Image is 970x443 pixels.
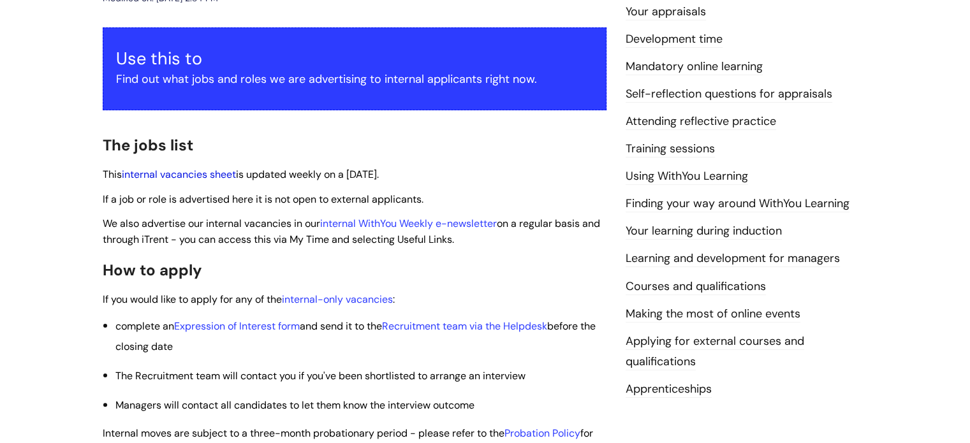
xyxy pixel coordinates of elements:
a: Your learning during induction [626,223,782,240]
span: Managers will contact all candidates to let them know the interview outcome [115,398,474,412]
span: We also advertise our internal vacancies in our on a regular basis and through iTrent - you can a... [103,217,600,246]
a: Finding your way around WithYou Learning [626,196,849,212]
a: Learning and development for managers [626,251,840,267]
span: This is updated weekly on a [DATE]. [103,168,379,181]
a: Making the most of online events [626,306,800,323]
a: internal-only vacancies [282,293,393,306]
a: Recruitment team via the Helpdesk [382,319,547,333]
span: and send it to the before the c [115,319,596,353]
a: Self-reflection questions for appraisals [626,86,832,103]
h3: Use this to [116,48,593,69]
a: Expression of Interest form [174,319,300,333]
a: Using WithYou Learning [626,168,748,185]
span: How to apply [103,260,202,280]
span: The Recruitment team will contact you if you've been shortlisted to arrange an interview [115,369,525,382]
span: The jobs list [103,135,193,155]
span: If you would like to apply for any of the : [103,293,395,306]
span: losing date [121,340,173,353]
span: If a job or role is advertised here it is not open to external applicants. [103,192,423,206]
a: Development time [626,31,723,48]
a: Courses and qualifications [626,279,766,295]
a: Training sessions [626,141,715,157]
a: internal WithYou Weekly e-newsletter [320,217,497,230]
span: complete an [115,319,174,333]
p: Find out what jobs and roles we are advertising to internal applicants right now. [116,69,593,89]
a: internal vacancies sheet [122,168,236,181]
a: Applying for external courses and qualifications [626,333,804,370]
a: Your appraisals [626,4,706,20]
a: Apprenticeships [626,381,712,398]
a: Attending reflective practice [626,113,776,130]
a: Probation Policy [504,426,580,440]
a: Mandatory online learning [626,59,763,75]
